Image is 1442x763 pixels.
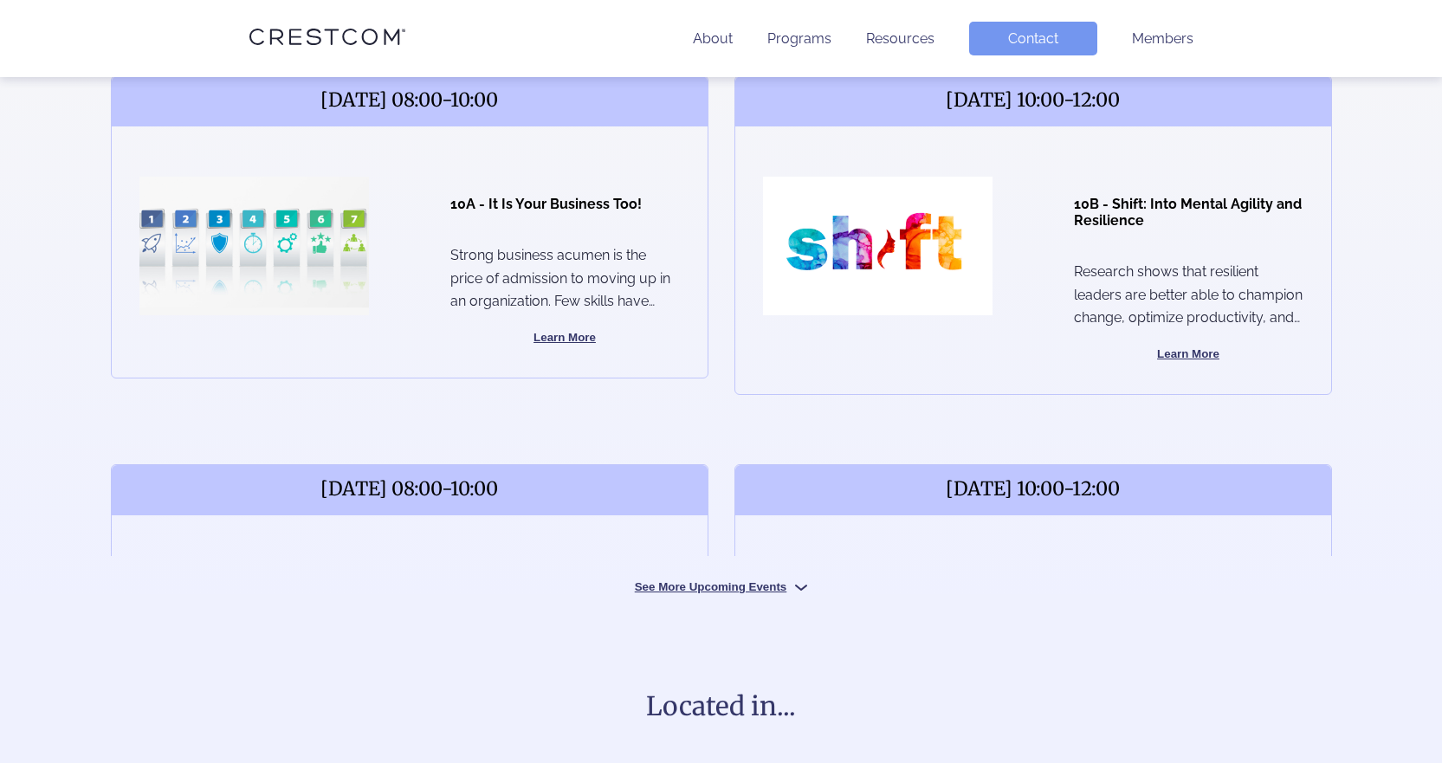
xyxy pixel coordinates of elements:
[1074,344,1303,365] button: Learn More
[450,244,680,314] p: Strong business acumen is the price of admission to moving up in an organization. Few skills have...
[969,22,1097,55] a: Contact
[795,581,807,593] img: Down Arrow
[1074,196,1303,229] h4: 10B - Shift: Into Mental Agility and Resilience
[763,177,993,315] img: location Image
[592,578,851,594] button: See More Upcoming Events
[866,30,934,47] a: Resources
[1074,261,1303,330] p: Research shows that resilient leaders are better able to champion change, optimize productivity, ...
[139,177,369,315] img: location Image
[735,465,1331,515] span: [DATE] 10:00-12:00
[450,327,680,348] button: Learn More
[735,76,1331,126] span: [DATE] 10:00-12:00
[450,196,680,212] h4: 10A - It Is Your Business Too!
[767,30,831,47] a: Programs
[693,30,733,47] a: About
[1132,30,1193,47] a: Members
[112,465,708,515] span: [DATE] 08:00-10:00
[112,76,708,126] span: [DATE] 08:00-10:00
